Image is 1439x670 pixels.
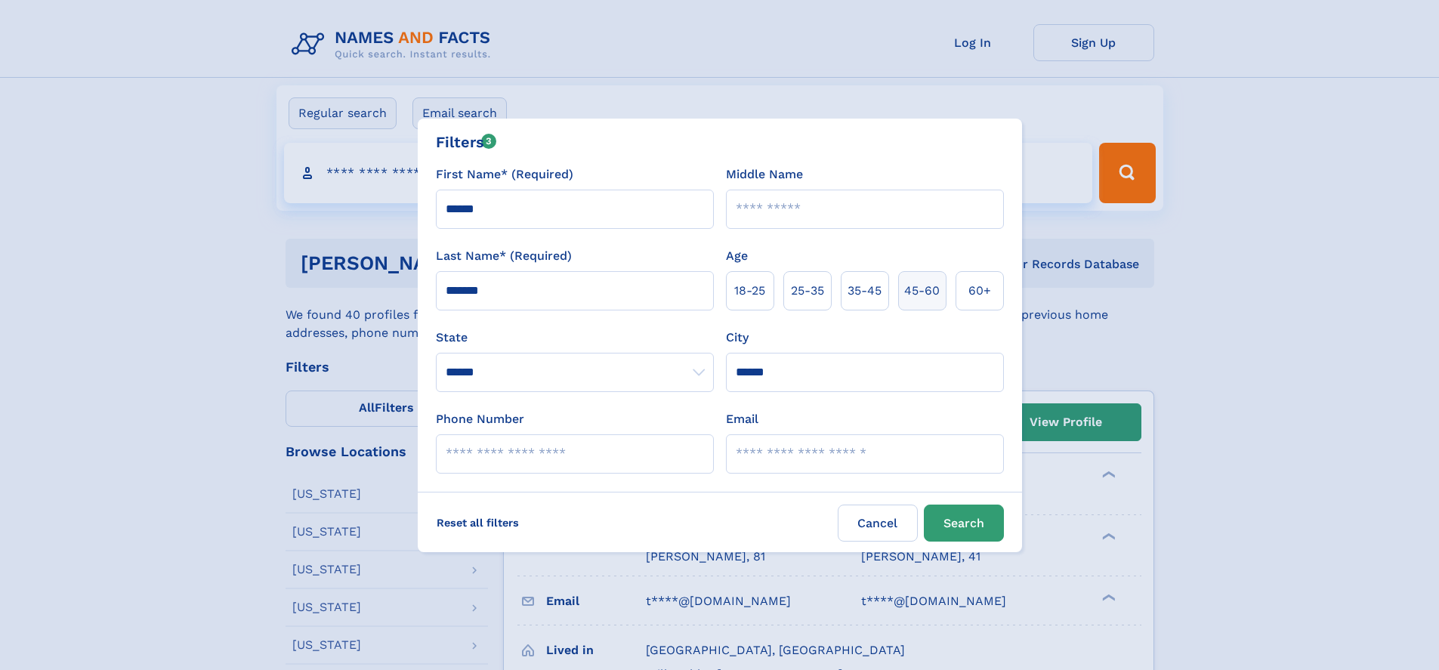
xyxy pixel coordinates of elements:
span: 60+ [968,282,991,300]
span: 18‑25 [734,282,765,300]
label: Age [726,247,748,265]
label: Cancel [838,505,918,542]
label: Last Name* (Required) [436,247,572,265]
label: First Name* (Required) [436,165,573,184]
span: 45‑60 [904,282,940,300]
span: 25‑35 [791,282,824,300]
label: State [436,329,714,347]
label: Email [726,410,758,428]
div: Filters [436,131,497,153]
span: 35‑45 [848,282,882,300]
label: Phone Number [436,410,524,428]
button: Search [924,505,1004,542]
label: City [726,329,749,347]
label: Middle Name [726,165,803,184]
label: Reset all filters [427,505,529,541]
